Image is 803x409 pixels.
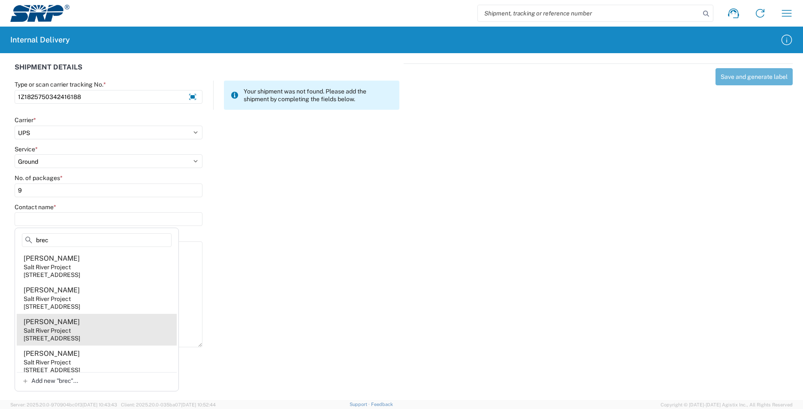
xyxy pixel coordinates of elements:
[10,402,117,407] span: Server: 2025.20.0-970904bc0f3
[15,145,38,153] label: Service
[24,263,71,271] div: Salt River Project
[24,317,80,327] div: [PERSON_NAME]
[121,402,216,407] span: Client: 2025.20.0-035ba07
[244,87,392,103] span: Your shipment was not found. Please add the shipment by completing the fields below.
[24,254,80,263] div: [PERSON_NAME]
[24,271,80,279] div: [STREET_ADDRESS]
[24,349,80,358] div: [PERSON_NAME]
[24,327,71,334] div: Salt River Project
[24,303,80,310] div: [STREET_ADDRESS]
[10,5,69,22] img: srp
[478,5,700,21] input: Shipment, tracking or reference number
[24,295,71,303] div: Salt River Project
[181,402,216,407] span: [DATE] 10:52:44
[10,35,70,45] h2: Internal Delivery
[15,116,36,124] label: Carrier
[15,63,399,81] div: SHIPMENT DETAILS
[24,334,80,342] div: [STREET_ADDRESS]
[82,402,117,407] span: [DATE] 10:43:43
[371,402,393,407] a: Feedback
[15,203,56,211] label: Contact name
[31,377,78,385] span: Add new "brec"...
[24,286,80,295] div: [PERSON_NAME]
[24,358,71,366] div: Salt River Project
[350,402,371,407] a: Support
[661,401,793,409] span: Copyright © [DATE]-[DATE] Agistix Inc., All Rights Reserved
[15,81,106,88] label: Type or scan carrier tracking No.
[24,366,80,374] div: [STREET_ADDRESS]
[15,174,63,182] label: No. of packages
